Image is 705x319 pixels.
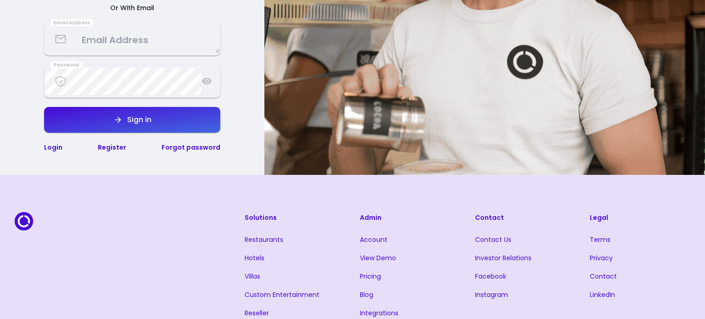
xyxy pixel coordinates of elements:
[590,290,615,299] a: LinkedIn
[123,116,151,123] div: Sign in
[360,272,381,281] a: Pricing
[98,143,126,152] a: Register
[245,212,345,223] h3: Solutions
[360,212,460,223] h3: Admin
[44,143,62,152] a: Login
[245,272,260,281] a: Villas
[360,253,396,263] a: View Demo
[245,308,269,318] a: Reseller
[360,308,398,318] a: Integrations
[245,290,319,299] a: Custom Entertainment
[162,143,220,152] a: Forgot password
[475,212,576,223] h3: Contact
[50,19,94,27] div: Email Address
[475,272,506,281] a: Facebook
[590,212,690,223] h3: Legal
[44,107,220,133] button: Sign in
[360,290,373,299] a: Blog
[590,235,610,244] a: Terms
[245,253,264,263] a: Hotels
[590,253,613,263] a: Privacy
[360,235,387,244] a: Account
[475,253,532,263] a: Investor Relations
[590,272,617,281] a: Contact
[50,62,83,69] div: Password
[475,290,508,299] a: Instagram
[245,235,283,244] a: Restaurants
[475,235,511,244] a: Contact Us
[99,2,165,13] span: Or With Email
